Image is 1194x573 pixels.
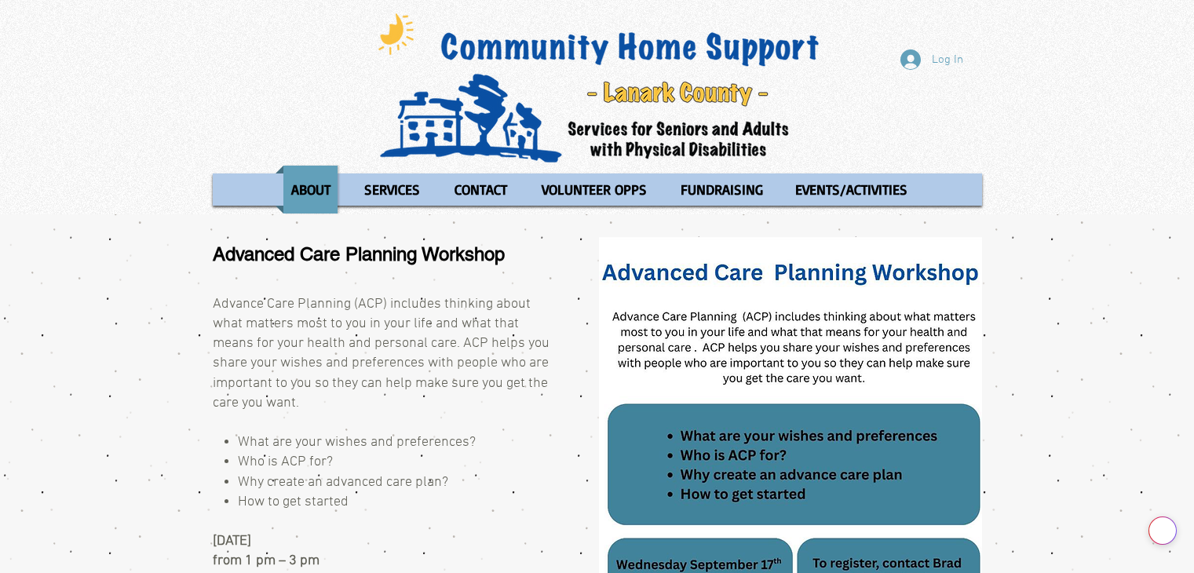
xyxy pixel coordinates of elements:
p: CONTACT [447,166,514,214]
p: VOLUNTEER OPPS [535,166,654,214]
nav: Site [213,166,982,214]
a: VOLUNTEER OPPS [527,166,662,214]
button: Log In [889,45,974,75]
p: EVENTS/ACTIVITIES [788,166,915,214]
a: FUNDRAISING [666,166,776,214]
span: Why create an advanced care plan? [238,474,448,491]
p: FUNDRAISING [674,166,770,214]
a: ABOUT [276,166,345,214]
span: Advanced Care Planning Workshop [213,243,505,265]
a: SERVICES [349,166,435,214]
span: Who is ACP for? [238,454,333,470]
span: Advance Care Planning (ACP) includes thinking about what matters most to you in your life and wha... [213,296,550,411]
span: Log In [926,52,969,68]
span: What are your wishes and preferences? [238,434,476,451]
a: EVENTS/ACTIVITIES [780,166,922,214]
a: CONTACT [439,166,523,214]
span: [DATE] from 1 pm – 3 pm [213,533,319,569]
p: ABOUT [284,166,338,214]
span: How to get started ​ [238,494,349,510]
p: SERVICES [357,166,427,214]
